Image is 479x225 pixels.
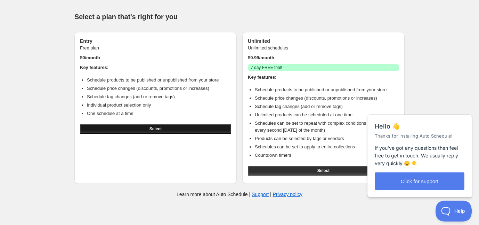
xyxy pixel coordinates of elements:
li: Schedule products to be published or unpublished from your store [87,77,231,84]
span: Select [149,126,162,132]
p: Free plan [80,45,231,52]
h4: Key features: [248,74,399,81]
iframe: Help Scout Beacon - Messages and Notifications [364,97,476,201]
p: $ 0 /month [80,54,231,61]
a: Support [252,192,269,197]
li: Schedule tag changes (add or remove tags) [87,93,231,100]
p: Learn more about Auto Schedule | | [177,191,302,198]
iframe: Help Scout Beacon - Open [436,201,472,222]
p: Unlimited schedules [248,45,399,52]
button: Select [80,124,231,134]
h4: Key features: [80,64,231,71]
a: Privacy policy [273,192,303,197]
span: Select [317,168,330,173]
li: Unlimited products can be scheduled at one time [255,111,399,118]
li: Schedule tag changes (add or remove tags) [255,103,399,110]
h1: Select a plan that's right for you [74,13,405,21]
li: Individual product selection only [87,102,231,109]
h3: Unlimited [248,38,399,45]
span: 7 day FREE trial! [251,65,282,70]
li: Schedule price changes (discounts, promotions or increases) [87,85,231,92]
li: Schedules can be set to apply to entire collections [255,143,399,150]
button: Select [248,166,399,176]
li: One schedule at a time [87,110,231,117]
li: Countdown timers [255,152,399,159]
li: Products can be selected by tags or vendors [255,135,399,142]
li: Schedule products to be published or unpublished from your store [255,86,399,93]
li: Schedule price changes (discounts, promotions or increases) [255,95,399,102]
p: $ 9.99 /month [248,54,399,61]
h3: Entry [80,38,231,45]
li: Schedules can be set to repeat with complex conditions (i.e. 2PM on every second [DATE] of the mo... [255,120,399,134]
